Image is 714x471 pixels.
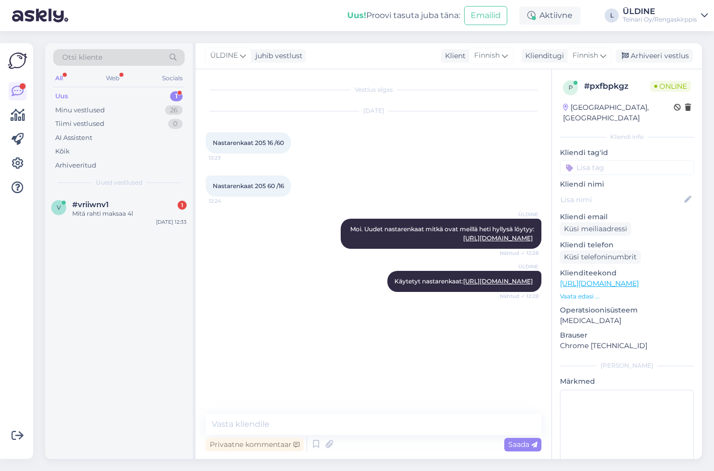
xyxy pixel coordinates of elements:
[500,249,538,257] span: Nähtud ✓ 12:28
[560,179,694,190] p: Kliendi nimi
[55,105,105,115] div: Minu vestlused
[156,218,187,226] div: [DATE] 12:33
[347,11,366,20] b: Uus!
[209,197,246,205] span: 12:24
[168,119,183,129] div: 0
[563,102,674,123] div: [GEOGRAPHIC_DATA], [GEOGRAPHIC_DATA]
[560,194,682,205] input: Lisa nimi
[160,72,185,85] div: Socials
[464,6,507,25] button: Emailid
[560,292,694,301] p: Vaata edasi ...
[650,81,691,92] span: Online
[463,277,533,285] a: [URL][DOMAIN_NAME]
[623,8,697,16] div: ÜLDINE
[72,209,187,218] div: Mitä rahti maksaa 4l
[623,8,708,24] a: ÜLDINETeinari Oy/Rengaskirppis
[251,51,303,61] div: juhib vestlust
[165,105,183,115] div: 26
[206,85,541,94] div: Vestlus algas
[463,234,533,242] a: [URL][DOMAIN_NAME]
[53,72,65,85] div: All
[560,222,631,236] div: Küsi meiliaadressi
[560,305,694,316] p: Operatsioonisüsteem
[213,182,284,190] span: Nastarenkaat 205 60 /16
[560,330,694,341] p: Brauser
[560,240,694,250] p: Kliendi telefon
[474,50,500,61] span: Finnish
[72,200,109,209] span: #vriiwnv1
[206,438,304,451] div: Privaatne kommentaar
[350,225,534,242] span: Moi. Uudet nastarenkaat mitkä ovat meillä heti hyllysä löytyy:
[501,211,538,218] span: ÜLDINE
[441,51,466,61] div: Klient
[170,91,183,101] div: 1
[210,50,238,61] span: ÜLDINE
[96,178,142,187] span: Uued vestlused
[55,146,70,156] div: Kõik
[206,106,541,115] div: [DATE]
[55,133,92,143] div: AI Assistent
[8,51,27,70] img: Askly Logo
[394,277,534,285] span: Käytetyt nastarenkaat:
[605,9,619,23] div: L
[209,154,246,162] span: 12:23
[55,119,104,129] div: Tiimi vestlused
[55,161,96,171] div: Arhiveeritud
[560,132,694,141] div: Kliendi info
[560,147,694,158] p: Kliendi tag'id
[213,139,284,146] span: Nastarenkaat 205 16 /60
[521,51,564,61] div: Klienditugi
[55,91,68,101] div: Uus
[508,440,537,449] span: Saada
[560,212,694,222] p: Kliendi email
[568,84,573,91] span: p
[519,7,581,25] div: Aktiivne
[104,72,121,85] div: Web
[584,80,650,92] div: # pxfbpkgz
[501,263,538,270] span: ÜLDINE
[500,292,538,300] span: Nähtud ✓ 12:28
[57,204,61,211] span: v
[623,16,697,24] div: Teinari Oy/Rengaskirppis
[560,316,694,326] p: [MEDICAL_DATA]
[560,361,694,370] div: [PERSON_NAME]
[560,341,694,351] p: Chrome [TECHNICAL_ID]
[347,10,460,22] div: Proovi tasuta juba täna:
[560,268,694,278] p: Klienditeekond
[62,52,102,63] span: Otsi kliente
[178,201,187,210] div: 1
[573,50,598,61] span: Finnish
[616,49,693,63] div: Arhiveeri vestlus
[560,279,639,288] a: [URL][DOMAIN_NAME]
[560,250,641,264] div: Küsi telefoninumbrit
[560,160,694,175] input: Lisa tag
[560,376,694,387] p: Märkmed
